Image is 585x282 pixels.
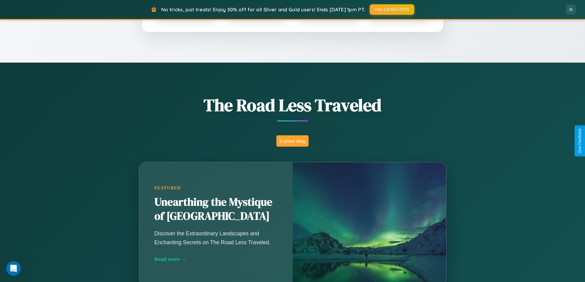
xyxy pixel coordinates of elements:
iframe: Intercom live chat [6,261,21,276]
span: No tricks, just treats! Enjoy 30% off for all Silver and Gold users! Ends [DATE] 1pm PT. [161,6,365,13]
div: Featured [154,185,277,191]
p: Discover the Extraordinary Landscapes and Enchanting Secrets on The Road Less Traveled. [154,229,277,246]
div: Read more → [154,256,277,262]
h2: Unearthing the Mystique of [GEOGRAPHIC_DATA] [154,195,277,223]
h1: The Road Less Traveled [108,93,477,117]
button: HALLOWEEN30 [370,4,414,15]
button: Explore Blog [276,135,309,147]
div: Give Feedback [578,129,582,153]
